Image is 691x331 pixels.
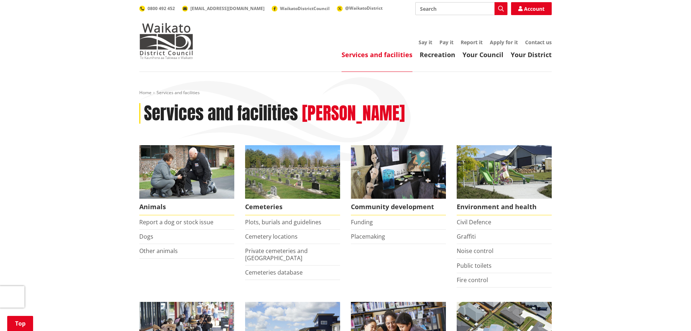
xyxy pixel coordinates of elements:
span: Animals [139,199,234,215]
nav: breadcrumb [139,90,552,96]
a: New housing in Pokeno Environment and health [457,145,552,215]
img: Matariki Travelling Suitcase Art Exhibition [351,145,446,199]
a: Other animals [139,247,178,255]
span: Cemeteries [245,199,340,215]
a: Recreation [420,50,455,59]
a: [EMAIL_ADDRESS][DOMAIN_NAME] [182,5,265,12]
img: Animal Control [139,145,234,199]
a: Your Council [462,50,503,59]
a: Cemetery locations [245,233,298,240]
a: Private cemeteries and [GEOGRAPHIC_DATA] [245,247,308,262]
a: Pay it [439,39,453,46]
a: Say it [419,39,432,46]
img: New housing in Pokeno [457,145,552,199]
a: Top [7,316,33,331]
a: Noise control [457,247,493,255]
a: Account [511,2,552,15]
a: Graffiti [457,233,476,240]
span: Environment and health [457,199,552,215]
span: [EMAIL_ADDRESS][DOMAIN_NAME] [190,5,265,12]
span: @WaikatoDistrict [345,5,383,11]
a: Matariki Travelling Suitcase Art Exhibition Community development [351,145,446,215]
span: 0800 492 452 [148,5,175,12]
a: Plots, burials and guidelines [245,218,321,226]
a: Civil Defence [457,218,491,226]
a: Placemaking [351,233,385,240]
span: Community development [351,199,446,215]
a: Apply for it [490,39,518,46]
a: Home [139,89,152,96]
h1: Services and facilities [144,103,298,124]
a: @WaikatoDistrict [337,5,383,11]
img: Waikato District Council - Te Kaunihera aa Takiwaa o Waikato [139,23,193,59]
a: Public toilets [457,262,492,270]
a: Cemeteries database [245,268,303,276]
a: WaikatoDistrictCouncil [272,5,330,12]
a: Dogs [139,233,153,240]
h2: [PERSON_NAME] [302,103,405,124]
a: Fire control [457,276,488,284]
span: WaikatoDistrictCouncil [280,5,330,12]
span: Services and facilities [157,89,200,96]
a: Waikato District Council Animal Control team Animals [139,145,234,215]
a: Report it [461,39,483,46]
a: Funding [351,218,373,226]
img: Huntly Cemetery [245,145,340,199]
a: Report a dog or stock issue [139,218,213,226]
a: 0800 492 452 [139,5,175,12]
a: Huntly Cemetery Cemeteries [245,145,340,215]
a: Your District [511,50,552,59]
a: Contact us [525,39,552,46]
a: Services and facilities [342,50,412,59]
input: Search input [415,2,507,15]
